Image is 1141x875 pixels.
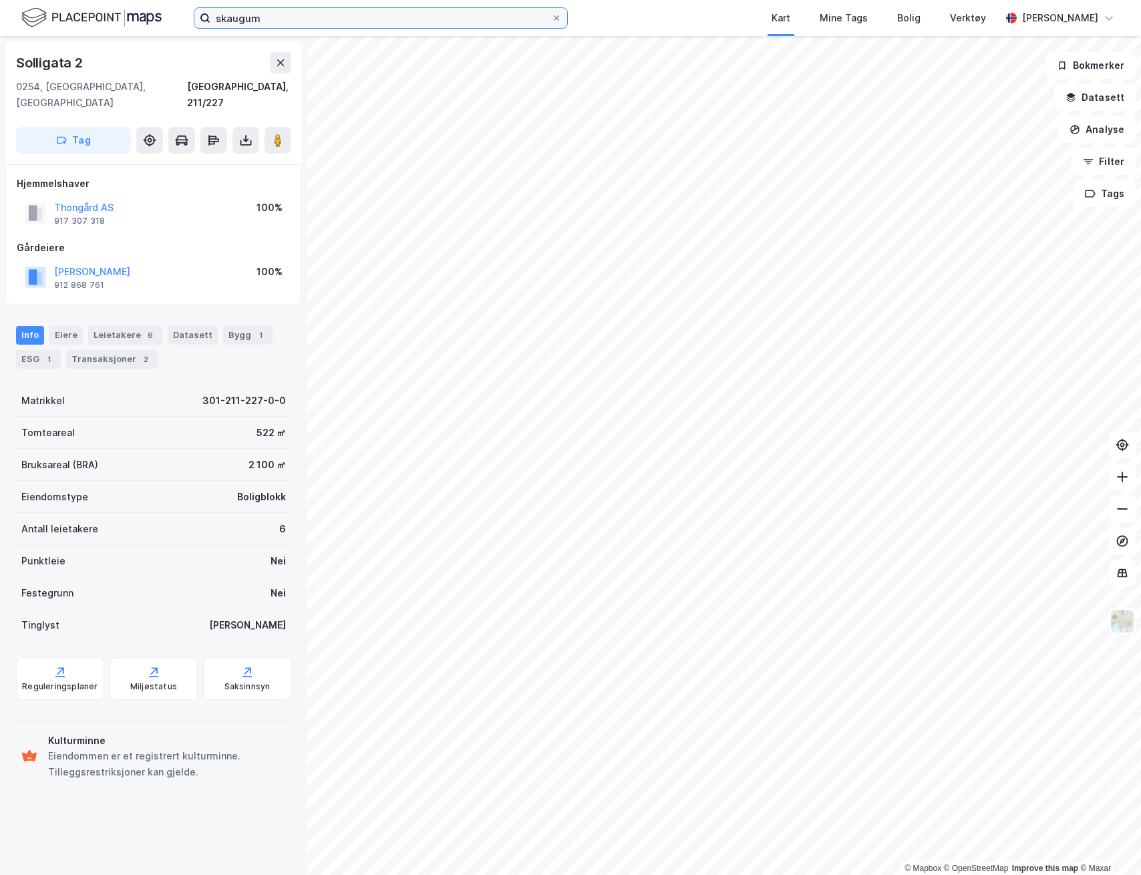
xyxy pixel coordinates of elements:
[21,617,59,633] div: Tinglyst
[187,79,291,111] div: [GEOGRAPHIC_DATA], 211/227
[1045,52,1136,79] button: Bokmerker
[210,8,551,28] input: Søk på adresse, matrikkel, gårdeiere, leietakere eller personer
[772,10,790,26] div: Kart
[16,127,131,154] button: Tag
[249,457,286,473] div: 2 100 ㎡
[257,200,283,216] div: 100%
[897,10,921,26] div: Bolig
[16,350,61,369] div: ESG
[820,10,868,26] div: Mine Tags
[257,264,283,280] div: 100%
[168,326,218,345] div: Datasett
[209,617,286,633] div: [PERSON_NAME]
[21,425,75,441] div: Tomteareal
[21,553,65,569] div: Punktleie
[1074,180,1136,207] button: Tags
[1058,116,1136,143] button: Analyse
[66,350,158,369] div: Transaksjoner
[1012,864,1078,873] a: Improve this map
[21,489,88,505] div: Eiendomstype
[16,326,44,345] div: Info
[54,280,104,291] div: 912 868 761
[42,353,55,366] div: 1
[223,326,273,345] div: Bygg
[88,326,162,345] div: Leietakere
[16,79,187,111] div: 0254, [GEOGRAPHIC_DATA], [GEOGRAPHIC_DATA]
[254,329,267,342] div: 1
[1074,811,1141,875] div: Kontrollprogram for chat
[144,329,157,342] div: 6
[16,52,86,73] div: Solligata 2
[21,521,98,537] div: Antall leietakere
[48,733,286,749] div: Kulturminne
[17,176,291,192] div: Hjemmelshaver
[905,864,941,873] a: Mapbox
[271,585,286,601] div: Nei
[21,457,98,473] div: Bruksareal (BRA)
[950,10,986,26] div: Verktøy
[17,240,291,256] div: Gårdeiere
[49,326,83,345] div: Eiere
[48,748,286,780] div: Eiendommen er et registrert kulturminne. Tilleggsrestriksjoner kan gjelde.
[139,353,152,366] div: 2
[257,425,286,441] div: 522 ㎡
[1072,148,1136,175] button: Filter
[279,521,286,537] div: 6
[1022,10,1098,26] div: [PERSON_NAME]
[21,393,65,409] div: Matrikkel
[237,489,286,505] div: Boligblokk
[271,553,286,569] div: Nei
[1074,811,1141,875] iframe: Chat Widget
[202,393,286,409] div: 301-211-227-0-0
[21,585,73,601] div: Festegrunn
[21,6,162,29] img: logo.f888ab2527a4732fd821a326f86c7f29.svg
[224,681,271,692] div: Saksinnsyn
[54,216,105,226] div: 917 307 318
[130,681,177,692] div: Miljøstatus
[944,864,1009,873] a: OpenStreetMap
[1110,608,1135,634] img: Z
[1054,84,1136,111] button: Datasett
[22,681,98,692] div: Reguleringsplaner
